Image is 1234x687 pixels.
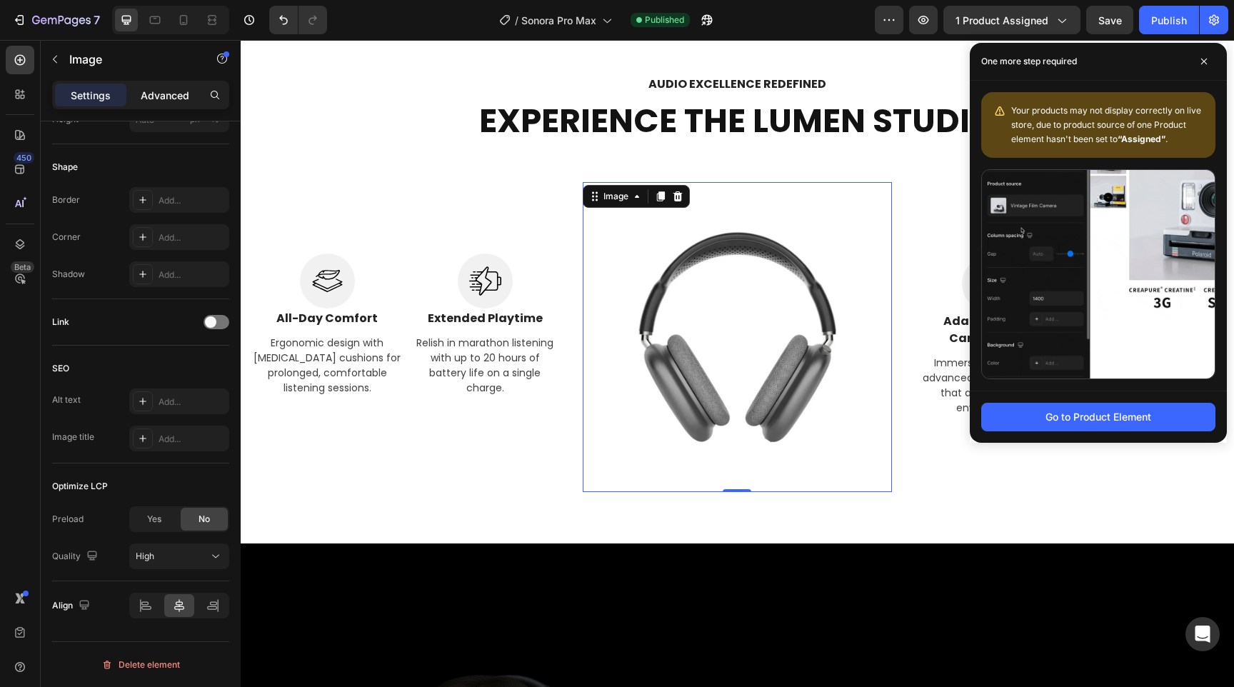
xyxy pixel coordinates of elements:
[6,6,106,34] button: 7
[52,513,84,526] div: Preload
[159,194,226,207] div: Add...
[14,152,34,164] div: 450
[1098,14,1122,26] span: Save
[71,88,111,103] p: Settings
[52,194,80,206] div: Border
[981,403,1215,431] button: Go to Product Element
[955,13,1048,28] span: 1 product assigned
[1118,134,1165,144] b: “Assigned”
[1045,409,1151,424] div: Go to Product Element
[943,6,1080,34] button: 1 product assigned
[52,480,108,493] div: Optimize LCP
[1139,6,1199,34] button: Publish
[52,653,229,676] button: Delete element
[52,596,93,616] div: Align
[52,362,69,375] div: SEO
[101,656,180,673] div: Delete element
[1011,105,1201,144] span: Your products may not display correctly on live store, due to product source of one Product eleme...
[159,396,226,408] div: Add...
[52,161,78,174] div: Shape
[159,433,226,446] div: Add...
[342,142,652,452] img: gempages_585021981330506397-b3e9fe89-2e4b-4de6-a56e-355f41701aef.png
[645,14,684,26] span: Published
[11,261,34,273] div: Beta
[521,13,596,28] span: Sonora Pro Max
[515,13,518,28] span: /
[69,51,191,68] p: Image
[832,299,981,343] p: Deliver every note with crystal clarity through the high-resolution audio drivers.
[52,547,101,566] div: Quality
[94,11,100,29] p: 7
[199,513,210,526] span: No
[674,273,823,307] p: Adaptive Noise Cancellation
[241,40,1234,687] iframe: Design area
[674,316,823,376] p: Immerse yourself with advanced ANC technology that adjusts to your environment.
[52,431,94,443] div: Image title
[832,273,981,290] p: Acoustic Precision
[159,269,226,281] div: Add...
[52,393,81,406] div: Alt text
[141,88,189,103] p: Advanced
[1086,6,1133,34] button: Save
[52,231,81,244] div: Corner
[129,543,229,569] button: High
[52,316,69,329] div: Link
[52,268,85,281] div: Shadow
[1151,13,1187,28] div: Publish
[159,231,226,244] div: Add...
[269,6,327,34] div: Undo/Redo
[360,150,391,163] div: Image
[147,513,161,526] span: Yes
[136,551,154,561] span: High
[981,54,1077,69] p: One more step required
[1185,617,1220,651] div: Open Intercom Messenger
